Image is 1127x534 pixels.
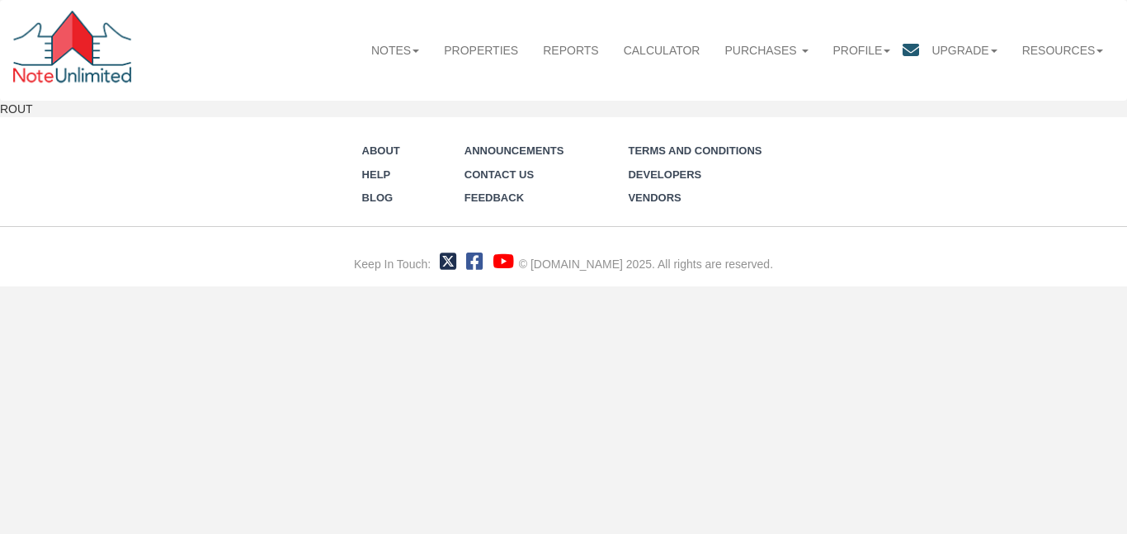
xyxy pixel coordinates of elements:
[821,32,903,69] a: Profile
[628,168,701,181] a: Developers
[519,256,773,272] div: © [DOMAIN_NAME] 2025. All rights are reserved.
[362,144,400,157] a: About
[712,32,820,69] a: Purchases
[628,144,762,157] a: Terms and Conditions
[628,191,681,204] a: Vendors
[611,32,713,69] a: Calculator
[919,32,1009,69] a: Upgrade
[359,32,431,69] a: Notes
[530,32,611,69] a: Reports
[464,168,534,181] a: Contact Us
[354,256,431,272] div: Keep In Touch:
[1010,32,1116,69] a: Resources
[464,144,564,157] a: Announcements
[362,191,394,204] a: Blog
[431,32,530,69] a: Properties
[464,191,524,204] a: Feedback
[362,168,391,181] a: Help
